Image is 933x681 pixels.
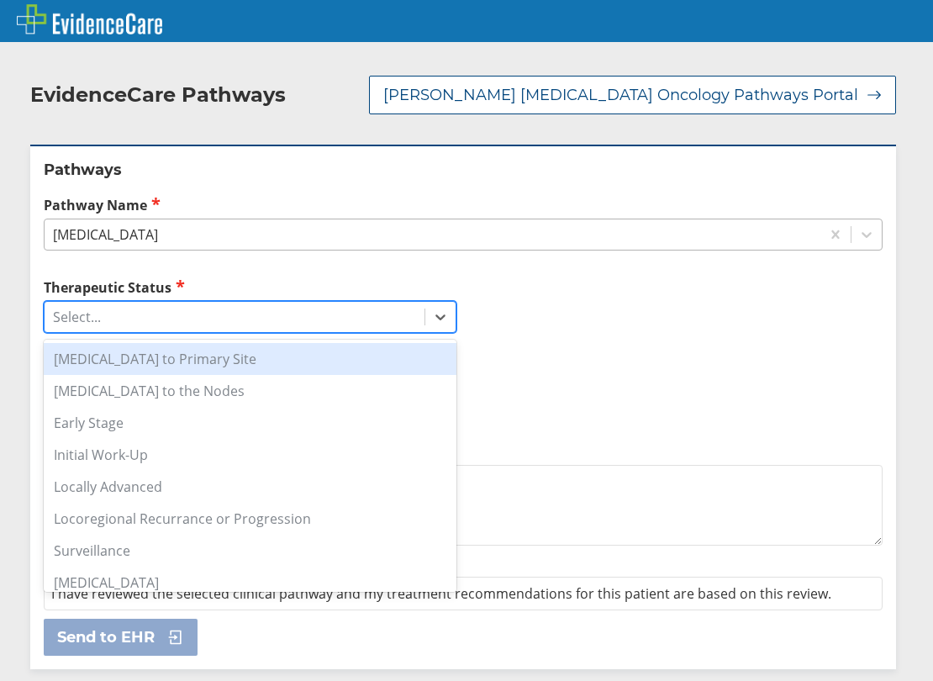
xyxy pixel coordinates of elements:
[383,85,858,105] span: [PERSON_NAME] [MEDICAL_DATA] Oncology Pathways Portal
[44,407,456,439] div: Early Stage
[44,471,456,503] div: Locally Advanced
[44,442,883,461] label: Additional Details
[44,619,198,656] button: Send to EHR
[51,584,831,603] span: I have reviewed the selected clinical pathway and my treatment recommendations for this patient a...
[44,277,456,297] label: Therapeutic Status
[30,82,286,108] h2: EvidenceCare Pathways
[17,4,162,34] img: EvidenceCare
[57,627,155,647] span: Send to EHR
[53,225,158,244] div: [MEDICAL_DATA]
[44,195,883,214] label: Pathway Name
[44,375,456,407] div: [MEDICAL_DATA] to the Nodes
[44,503,456,535] div: Locoregional Recurrance or Progression
[44,535,456,567] div: Surveillance
[44,567,456,599] div: [MEDICAL_DATA]
[44,343,456,375] div: [MEDICAL_DATA] to Primary Site
[369,76,896,114] button: [PERSON_NAME] [MEDICAL_DATA] Oncology Pathways Portal
[44,439,456,471] div: Initial Work-Up
[44,160,883,180] h2: Pathways
[53,308,101,326] div: Select...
